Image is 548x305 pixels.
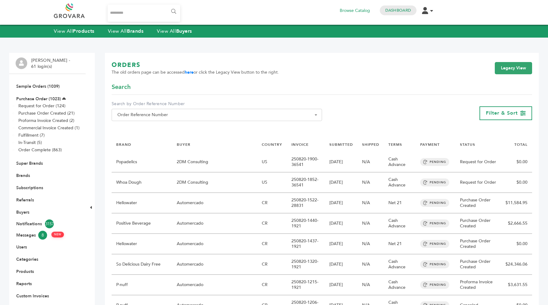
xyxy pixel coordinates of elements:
[420,178,449,186] span: PENDING
[16,269,34,274] a: Products
[501,152,532,172] td: $0.00
[420,219,449,227] span: PENDING
[357,234,384,254] td: N/A
[16,83,60,89] a: Sample Orders (1039)
[172,172,257,193] td: 2DM Consulting
[18,125,80,131] a: Commercial Invoice Created (1)
[455,152,501,172] td: Request for Order
[18,103,65,109] a: Request for Order (124)
[18,118,74,123] a: Proforma Invoice Created (2)
[501,275,532,295] td: $3,631.55
[38,231,47,240] span: 8
[257,193,287,213] td: CR
[54,28,94,35] a: View AllProducts
[112,101,322,107] label: Search by Order Reference Number
[112,83,131,91] span: Search
[455,234,501,254] td: Purchase Order Created
[112,275,172,295] td: P-nuff
[388,142,402,147] a: TERMS
[357,152,384,172] td: N/A
[16,57,27,69] img: profile.png
[172,275,257,295] td: Automercado
[116,142,131,147] a: BRAND
[287,254,325,275] td: 250820-1320-1921
[455,193,501,213] td: Purchase Order Created
[112,61,279,69] h1: ORDERS
[16,185,43,191] a: Subscriptions
[112,213,172,234] td: Positive Beverage
[460,142,475,147] a: STATUS
[16,209,29,215] a: Buyers
[108,28,144,35] a: View AllBrands
[18,140,42,145] a: In-Transit (5)
[420,199,449,207] span: PENDING
[495,62,532,74] a: Legacy View
[455,275,501,295] td: Proforma Invoice Created
[357,213,384,234] td: N/A
[16,160,43,166] a: Super Brands
[384,213,416,234] td: Cash Advance
[420,260,449,268] span: PENDING
[455,213,501,234] td: Purchase Order Created
[385,8,411,13] a: Dashboard
[31,57,72,69] li: [PERSON_NAME] - 61 login(s)
[357,193,384,213] td: N/A
[45,219,54,228] span: 3157
[287,275,325,295] td: 250820-1215-1921
[177,142,191,147] a: BUYER
[172,152,257,172] td: 2DM Consulting
[257,213,287,234] td: CR
[257,234,287,254] td: CR
[185,69,194,75] a: here
[112,234,172,254] td: Hellowater
[501,172,532,193] td: $0.00
[501,213,532,234] td: $2,666.55
[112,109,322,121] span: Order Reference Number
[325,193,357,213] td: [DATE]
[112,254,172,275] td: So Delicious Dairy Free
[357,254,384,275] td: N/A
[325,275,357,295] td: [DATE]
[501,254,532,275] td: $24,346.06
[455,254,501,275] td: Purchase Order Created
[384,234,416,254] td: Net 21
[16,231,79,240] a: Messages8 NEW
[262,142,282,147] a: COUNTRY
[340,7,370,14] a: Browse Catalog
[420,281,449,289] span: PENDING
[384,152,416,172] td: Cash Advance
[157,28,192,35] a: View AllBuyers
[287,172,325,193] td: 250820-1852-36541
[16,197,34,203] a: Referrals
[16,256,38,262] a: Categories
[112,152,172,172] td: Popadelics
[325,152,357,172] td: [DATE]
[127,28,143,35] strong: Brands
[287,213,325,234] td: 250820-1440-1921
[16,281,32,287] a: Reports
[325,254,357,275] td: [DATE]
[51,232,64,237] span: NEW
[420,240,449,248] span: PENDING
[16,96,61,102] a: Purchase Order (1023)
[514,142,528,147] a: TOTAL
[501,234,532,254] td: $0.00
[112,172,172,193] td: Whoa Dough
[287,152,325,172] td: 250820-1900-36541
[455,172,501,193] td: Request for Order
[325,213,357,234] td: [DATE]
[18,132,45,138] a: Fulfillment (7)
[16,173,30,178] a: Brands
[257,152,287,172] td: US
[325,234,357,254] td: [DATE]
[384,172,416,193] td: Cash Advance
[287,234,325,254] td: 250820-1437-1921
[257,172,287,193] td: US
[291,142,309,147] a: INVOICE
[172,193,257,213] td: Automercado
[112,193,172,213] td: Hellowater
[18,110,75,116] a: Purchase Order Created (21)
[384,254,416,275] td: Cash Advance
[16,219,79,228] a: Notifications3157
[420,158,449,166] span: PENDING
